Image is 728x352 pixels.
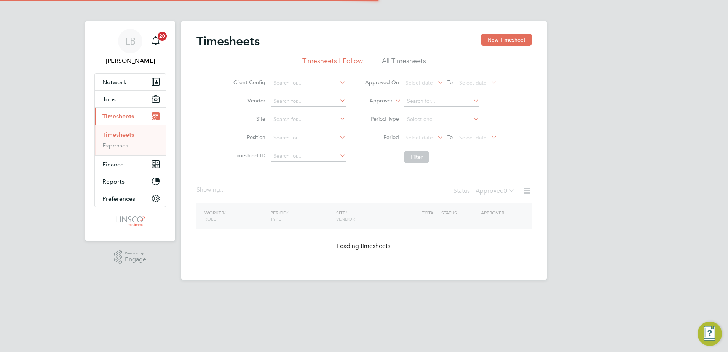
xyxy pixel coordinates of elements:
[459,79,487,86] span: Select date
[95,190,166,207] button: Preferences
[220,186,225,194] span: ...
[404,96,479,107] input: Search for...
[698,322,722,346] button: Engage Resource Center
[365,79,399,86] label: Approved On
[382,56,426,70] li: All Timesheets
[158,32,167,41] span: 20
[445,132,455,142] span: To
[231,79,265,86] label: Client Config
[102,142,128,149] a: Expenses
[102,195,135,202] span: Preferences
[453,186,516,197] div: Status
[114,215,146,227] img: linsco-logo-retina.png
[102,131,134,138] a: Timesheets
[102,113,134,120] span: Timesheets
[95,74,166,90] button: Network
[231,97,265,104] label: Vendor
[94,215,166,227] a: Go to home page
[271,151,346,162] input: Search for...
[102,161,124,168] span: Finance
[365,134,399,141] label: Period
[102,78,126,86] span: Network
[271,96,346,107] input: Search for...
[406,134,433,141] span: Select date
[95,91,166,107] button: Jobs
[271,114,346,125] input: Search for...
[476,187,515,195] label: Approved
[231,134,265,141] label: Position
[125,250,146,256] span: Powered by
[271,78,346,88] input: Search for...
[125,36,136,46] span: LB
[95,173,166,190] button: Reports
[95,156,166,173] button: Finance
[445,77,455,87] span: To
[196,186,226,194] div: Showing
[302,56,363,70] li: Timesheets I Follow
[271,133,346,143] input: Search for...
[95,125,166,155] div: Timesheets
[102,178,125,185] span: Reports
[148,29,163,53] a: 20
[231,115,265,122] label: Site
[196,34,260,49] h2: Timesheets
[85,21,175,241] nav: Main navigation
[94,56,166,66] span: Lauren Butler
[231,152,265,159] label: Timesheet ID
[114,250,147,264] a: Powered byEngage
[504,187,507,195] span: 0
[102,96,116,103] span: Jobs
[358,97,393,105] label: Approver
[404,151,429,163] button: Filter
[365,115,399,122] label: Period Type
[406,79,433,86] span: Select date
[94,29,166,66] a: LB[PERSON_NAME]
[125,256,146,263] span: Engage
[404,114,479,125] input: Select one
[95,108,166,125] button: Timesheets
[459,134,487,141] span: Select date
[481,34,532,46] button: New Timesheet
